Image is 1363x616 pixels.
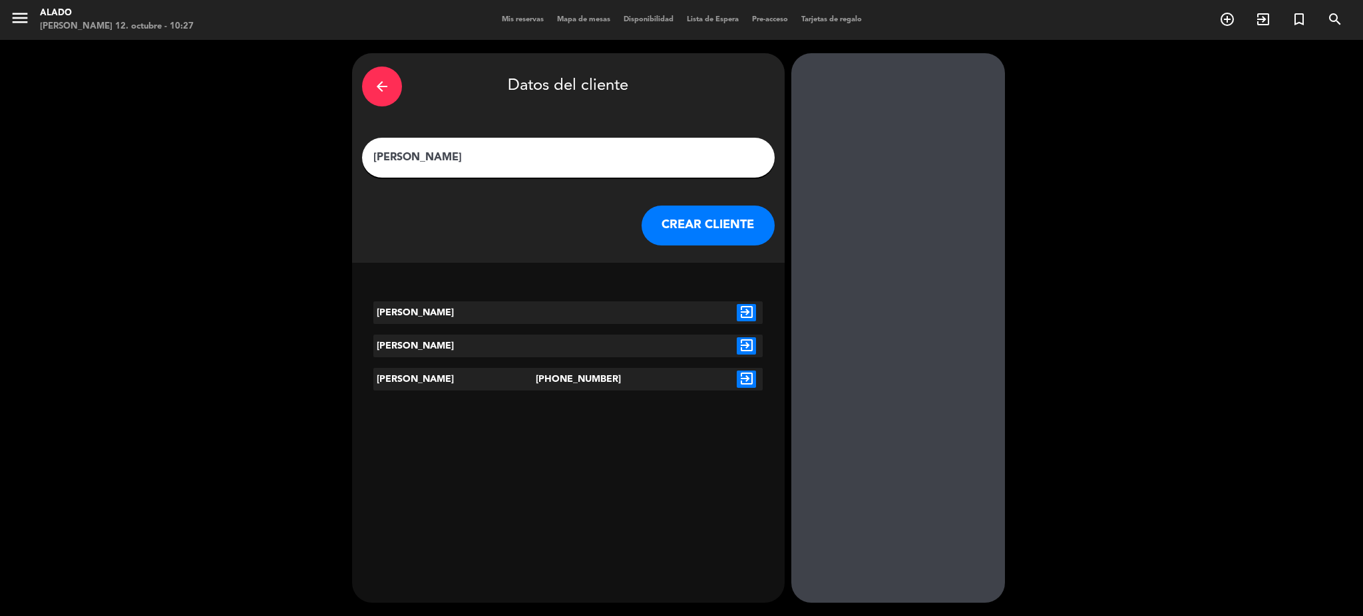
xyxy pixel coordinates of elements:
[536,368,601,390] div: [PHONE_NUMBER]
[737,337,756,355] i: exit_to_app
[40,7,194,20] div: Alado
[617,16,680,23] span: Disponibilidad
[1291,11,1307,27] i: turned_in_not
[795,16,869,23] span: Tarjetas de regalo
[550,16,617,23] span: Mapa de mesas
[373,301,536,324] div: [PERSON_NAME]
[10,8,30,28] i: menu
[40,20,194,33] div: [PERSON_NAME] 12. octubre - 10:27
[495,16,550,23] span: Mis reservas
[10,8,30,33] button: menu
[680,16,745,23] span: Lista de Espera
[1219,11,1235,27] i: add_circle_outline
[372,148,765,167] input: Escriba nombre, correo electrónico o número de teléfono...
[737,304,756,321] i: exit_to_app
[373,368,536,390] div: [PERSON_NAME]
[737,371,756,388] i: exit_to_app
[745,16,795,23] span: Pre-acceso
[362,63,775,110] div: Datos del cliente
[1327,11,1343,27] i: search
[642,206,775,245] button: CREAR CLIENTE
[374,78,390,94] i: arrow_back
[1255,11,1271,27] i: exit_to_app
[373,335,536,357] div: [PERSON_NAME]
